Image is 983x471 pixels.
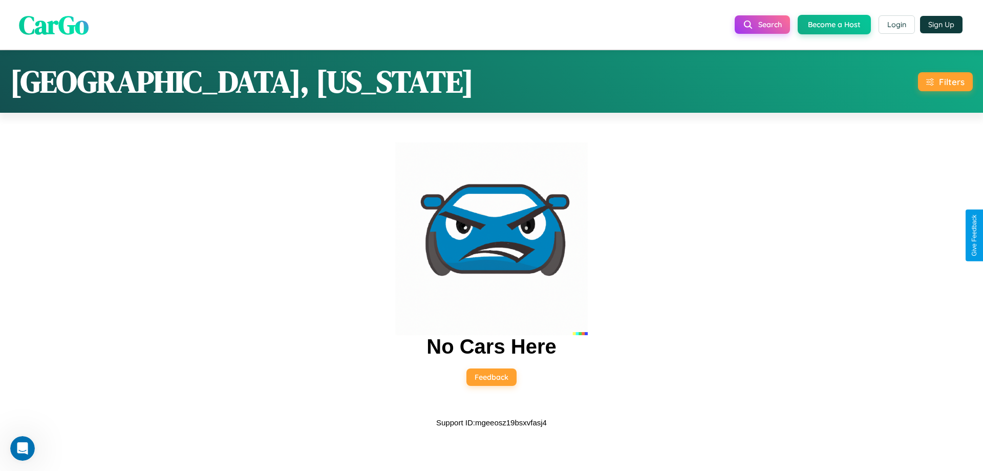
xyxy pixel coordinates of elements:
div: Filters [939,76,965,87]
button: Filters [918,72,973,91]
button: Sign Up [920,16,963,33]
h2: No Cars Here [426,335,556,358]
button: Become a Host [798,15,871,34]
span: Search [758,20,782,29]
button: Search [735,15,790,34]
iframe: Intercom live chat [10,436,35,461]
div: Give Feedback [971,215,978,256]
img: car [395,142,588,335]
p: Support ID: mgeeosz19bsxvfasj4 [436,416,547,429]
button: Login [879,15,915,34]
h1: [GEOGRAPHIC_DATA], [US_STATE] [10,60,474,103]
button: Feedback [466,368,517,386]
span: CarGo [19,7,89,42]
